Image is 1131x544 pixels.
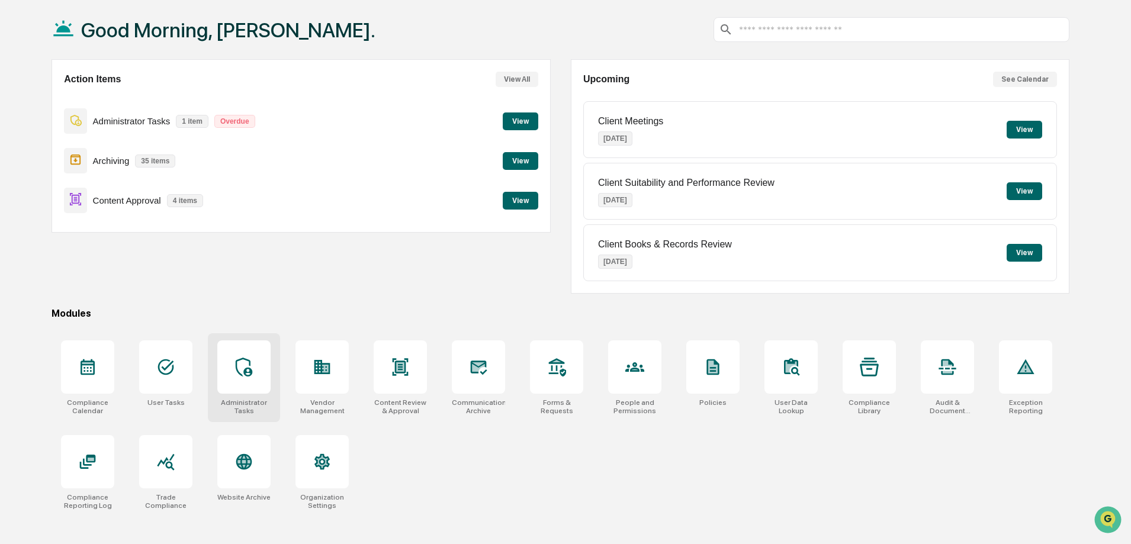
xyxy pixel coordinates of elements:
a: View [503,115,538,126]
a: 🗄️Attestations [81,144,152,166]
p: Administrator Tasks [93,116,171,126]
button: View [503,192,538,210]
span: Attestations [98,149,147,161]
div: Content Review & Approval [374,398,427,415]
iframe: Open customer support [1093,505,1125,537]
button: Start new chat [201,94,216,108]
button: View [1007,182,1042,200]
div: 🗄️ [86,150,95,160]
button: See Calendar [993,72,1057,87]
p: Archiving [93,156,130,166]
h1: Good Morning, [PERSON_NAME]. [81,18,375,42]
div: Audit & Document Logs [921,398,974,415]
div: Compliance Reporting Log [61,493,114,510]
div: Compliance Library [843,398,896,415]
p: 4 items [167,194,203,207]
input: Clear [31,54,195,66]
p: 1 item [176,115,208,128]
button: View All [496,72,538,87]
p: Client Suitability and Performance Review [598,178,775,188]
button: View [1007,121,1042,139]
a: Powered byPylon [83,200,143,210]
p: Client Books & Records Review [598,239,732,250]
div: Compliance Calendar [61,398,114,415]
div: 🖐️ [12,150,21,160]
h2: Upcoming [583,74,629,85]
a: 🖐️Preclearance [7,144,81,166]
div: Administrator Tasks [217,398,271,415]
div: 🔎 [12,173,21,182]
h2: Action Items [64,74,121,85]
button: View [503,112,538,130]
span: Pylon [118,201,143,210]
a: 🔎Data Lookup [7,167,79,188]
p: How can we help? [12,25,216,44]
button: View [1007,244,1042,262]
span: Data Lookup [24,172,75,184]
div: Start new chat [40,91,194,102]
div: Modules [52,308,1069,319]
div: User Tasks [147,398,185,407]
div: People and Permissions [608,398,661,415]
div: Organization Settings [295,493,349,510]
p: Client Meetings [598,116,663,127]
p: 35 items [135,154,175,168]
a: View [503,154,538,166]
div: Communications Archive [452,398,505,415]
p: [DATE] [598,255,632,269]
div: Vendor Management [295,398,349,415]
div: Trade Compliance [139,493,192,510]
p: Overdue [214,115,255,128]
div: User Data Lookup [764,398,818,415]
span: Preclearance [24,149,76,161]
a: View [503,194,538,205]
p: Content Approval [93,195,161,205]
p: [DATE] [598,193,632,207]
div: Website Archive [217,493,271,501]
div: Exception Reporting [999,398,1052,415]
div: We're available if you need us! [40,102,150,112]
div: Policies [699,398,727,407]
button: View [503,152,538,170]
div: Forms & Requests [530,398,583,415]
p: [DATE] [598,131,632,146]
img: 1746055101610-c473b297-6a78-478c-a979-82029cc54cd1 [12,91,33,112]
